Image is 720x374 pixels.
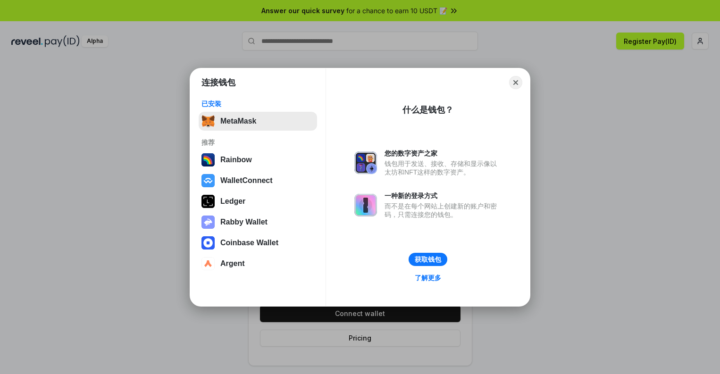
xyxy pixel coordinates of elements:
button: Coinbase Wallet [199,233,317,252]
div: 您的数字资产之家 [385,149,502,158]
img: svg+xml,%3Csvg%20width%3D%2228%22%20height%3D%2228%22%20viewBox%3D%220%200%2028%2028%22%20fill%3D... [201,257,215,270]
div: WalletConnect [220,176,273,185]
div: Rabby Wallet [220,218,268,226]
div: 钱包用于发送、接收、存储和显示像以太坊和NFT这样的数字资产。 [385,159,502,176]
h1: 连接钱包 [201,77,235,88]
button: Argent [199,254,317,273]
img: svg+xml,%3Csvg%20width%3D%2228%22%20height%3D%2228%22%20viewBox%3D%220%200%2028%2028%22%20fill%3D... [201,236,215,249]
button: Close [509,76,522,89]
div: 已安装 [201,100,314,108]
div: Rainbow [220,156,252,164]
div: 什么是钱包？ [402,104,453,116]
div: Coinbase Wallet [220,239,278,247]
div: 获取钱包 [415,255,441,264]
div: Ledger [220,197,245,206]
a: 了解更多 [409,272,447,284]
div: 推荐 [201,138,314,147]
img: svg+xml,%3Csvg%20xmlns%3D%22http%3A%2F%2Fwww.w3.org%2F2000%2Fsvg%22%20width%3D%2228%22%20height%3... [201,195,215,208]
button: Rabby Wallet [199,213,317,232]
button: 获取钱包 [409,253,447,266]
button: WalletConnect [199,171,317,190]
div: 而不是在每个网站上创建新的账户和密码，只需连接您的钱包。 [385,202,502,219]
img: svg+xml,%3Csvg%20xmlns%3D%22http%3A%2F%2Fwww.w3.org%2F2000%2Fsvg%22%20fill%3D%22none%22%20viewBox... [201,216,215,229]
div: Argent [220,259,245,268]
button: MetaMask [199,112,317,131]
img: svg+xml,%3Csvg%20width%3D%2228%22%20height%3D%2228%22%20viewBox%3D%220%200%2028%2028%22%20fill%3D... [201,174,215,187]
img: svg+xml,%3Csvg%20xmlns%3D%22http%3A%2F%2Fwww.w3.org%2F2000%2Fsvg%22%20fill%3D%22none%22%20viewBox... [354,151,377,174]
img: svg+xml,%3Csvg%20fill%3D%22none%22%20height%3D%2233%22%20viewBox%3D%220%200%2035%2033%22%20width%... [201,115,215,128]
img: svg+xml,%3Csvg%20width%3D%22120%22%20height%3D%22120%22%20viewBox%3D%220%200%20120%20120%22%20fil... [201,153,215,166]
img: svg+xml,%3Csvg%20xmlns%3D%22http%3A%2F%2Fwww.w3.org%2F2000%2Fsvg%22%20fill%3D%22none%22%20viewBox... [354,194,377,216]
button: Rainbow [199,150,317,169]
div: 了解更多 [415,274,441,282]
div: MetaMask [220,117,256,125]
button: Ledger [199,192,317,211]
div: 一种新的登录方式 [385,191,502,200]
